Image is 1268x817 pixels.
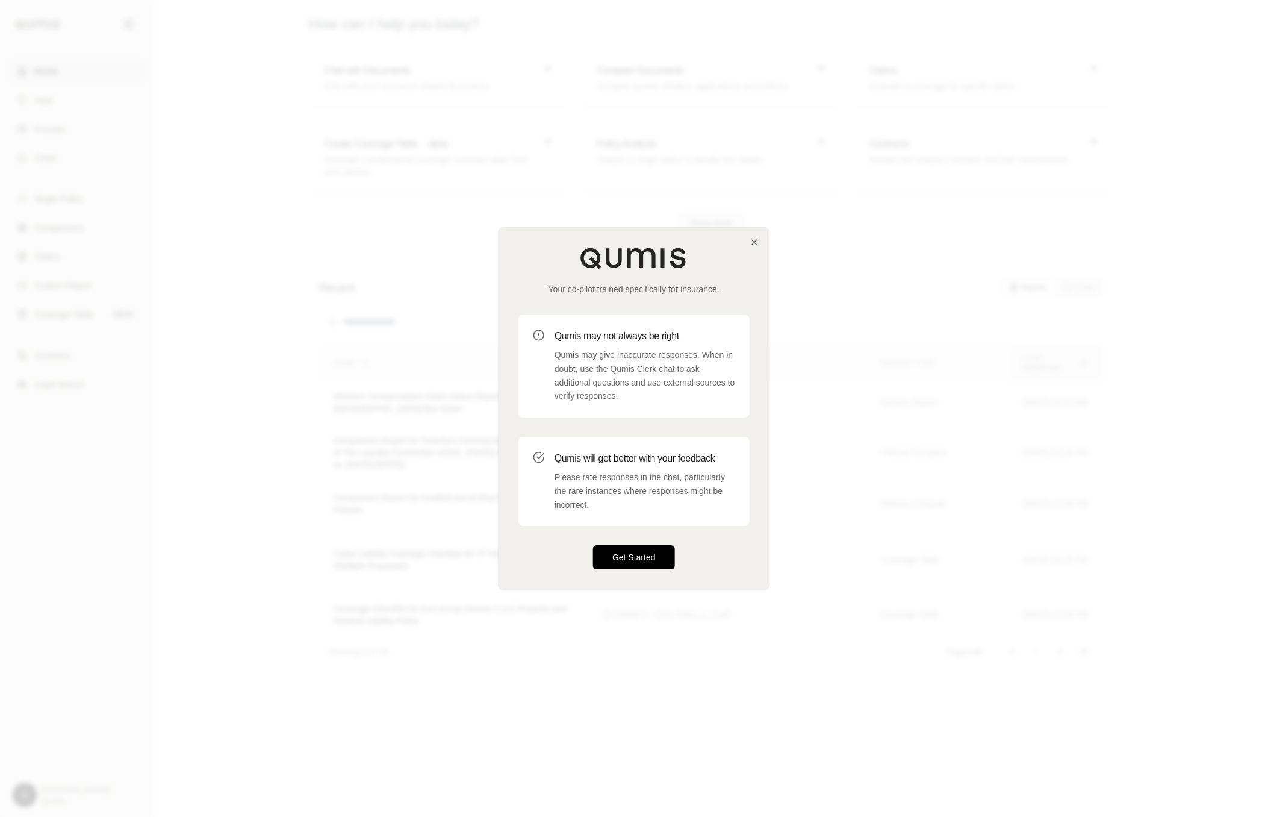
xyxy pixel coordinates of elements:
p: Please rate responses in the chat, particularly the rare instances where responses might be incor... [555,471,735,512]
h3: Qumis may not always be right [555,329,735,343]
p: Your co-pilot trained specifically for insurance. [518,283,750,295]
button: Get Started [593,546,675,570]
h3: Qumis will get better with your feedback [555,451,735,466]
p: Qumis may give inaccurate responses. When in doubt, use the Qumis Clerk chat to ask additional qu... [555,348,735,403]
img: Qumis Logo [580,247,688,269]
